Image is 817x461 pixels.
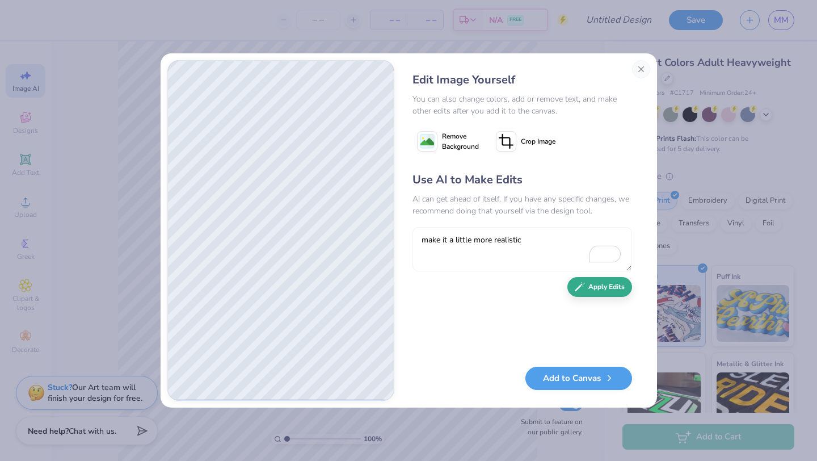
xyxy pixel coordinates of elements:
[521,136,555,146] span: Crop Image
[412,127,483,156] button: Remove Background
[412,227,632,271] textarea: To enrich screen reader interactions, please activate Accessibility in Grammarly extension settings
[491,127,562,156] button: Crop Image
[412,171,632,188] div: Use AI to Make Edits
[442,131,479,152] span: Remove Background
[412,93,632,117] div: You can also change colors, add or remove text, and make other edits after you add it to the canvas.
[632,60,650,78] button: Close
[412,72,632,89] div: Edit Image Yourself
[412,193,632,217] div: AI can get ahead of itself. If you have any specific changes, we recommend doing that yourself vi...
[567,277,632,297] button: Apply Edits
[525,367,632,390] button: Add to Canvas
